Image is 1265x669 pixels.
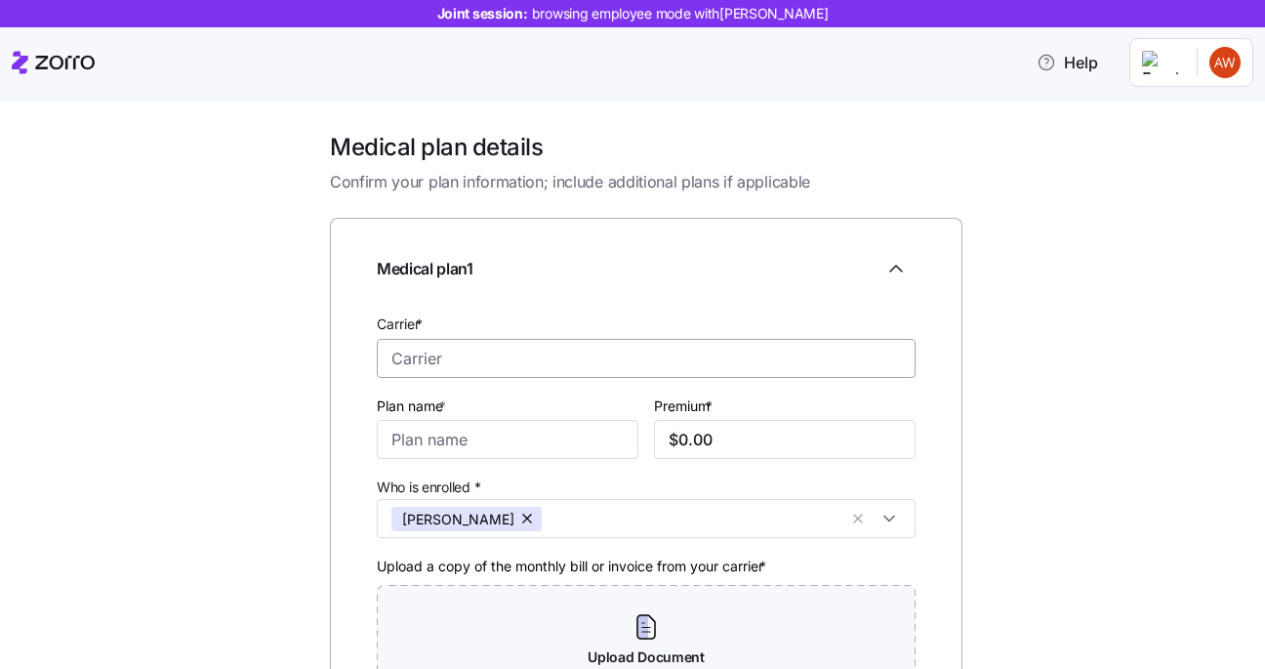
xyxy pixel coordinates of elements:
input: Plan name [377,420,638,459]
span: Who is enrolled * [377,478,480,497]
label: Plan name [377,396,450,417]
span: [PERSON_NAME] [402,507,514,531]
label: Upload a copy of the monthly bill or invoice from your carrier [377,556,770,577]
input: $ [654,420,916,459]
svg: Collapse employee form [884,257,908,280]
label: Carrier [377,314,427,335]
span: Medical plan 1 [377,257,473,281]
span: browsing employee mode with [PERSON_NAME] [532,4,829,23]
span: Joint session: [437,4,829,23]
h1: Medical plan details [330,132,962,162]
span: Confirm your plan information; include additional plans if applicable [330,170,962,194]
button: Help [1021,43,1114,82]
img: Employer logo [1142,51,1181,74]
label: Premium [654,396,716,417]
span: Help [1037,51,1098,74]
img: e42eed887877dd140265e7ca843a5d14 [1209,47,1241,78]
input: Carrier [377,339,916,378]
